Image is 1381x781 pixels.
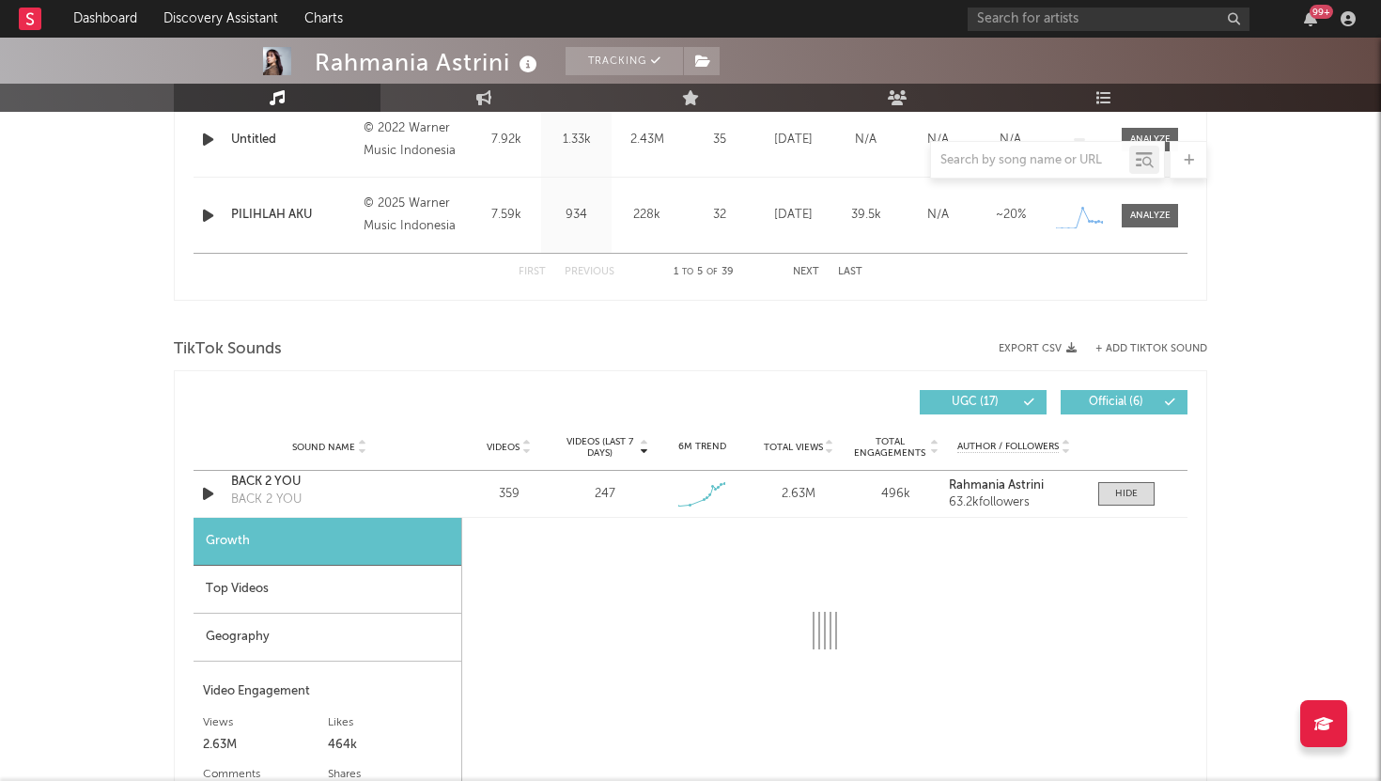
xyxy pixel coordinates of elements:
[931,153,1129,168] input: Search by song name or URL
[907,131,970,149] div: N/A
[292,442,355,453] span: Sound Name
[1310,5,1333,19] div: 99 +
[616,131,677,149] div: 2.43M
[706,268,718,276] span: of
[203,711,328,734] div: Views
[194,614,461,662] div: Geography
[999,343,1077,354] button: Export CSV
[328,711,453,734] div: Likes
[1077,344,1207,354] button: + Add TikTok Sound
[562,436,638,459] span: Videos (last 7 days)
[652,261,755,284] div: 1 5 39
[231,491,302,509] div: BACK 2 YOU
[949,479,1079,492] a: Rahmania Astrini
[231,473,427,492] a: BACK 2 YOU
[203,680,452,703] div: Video Engagement
[949,496,1079,509] div: 63.2k followers
[834,131,897,149] div: N/A
[979,206,1042,225] div: ~ 20 %
[364,193,466,238] div: © 2025 Warner Music Indonesia
[852,485,939,504] div: 496k
[565,267,614,277] button: Previous
[755,485,843,504] div: 2.63M
[764,442,823,453] span: Total Views
[475,206,536,225] div: 7.59k
[203,734,328,757] div: 2.63M
[834,206,897,225] div: 39.5k
[595,485,615,504] div: 247
[957,441,1059,453] span: Author / Followers
[687,131,753,149] div: 35
[566,47,683,75] button: Tracking
[949,479,1044,492] strong: Rahmania Astrini
[328,734,453,757] div: 464k
[194,566,461,614] div: Top Videos
[659,440,746,454] div: 6M Trend
[1073,397,1159,408] span: Official ( 6 )
[465,485,552,504] div: 359
[979,131,1042,149] div: N/A
[315,47,542,78] div: Rahmania Astrini
[1304,11,1317,26] button: 99+
[968,8,1249,31] input: Search for artists
[546,131,607,149] div: 1.33k
[838,267,862,277] button: Last
[762,131,825,149] div: [DATE]
[231,206,354,225] a: PILIHLAH AKU
[194,518,461,566] div: Growth
[616,206,677,225] div: 228k
[932,397,1018,408] span: UGC ( 17 )
[920,390,1047,414] button: UGC(17)
[1095,344,1207,354] button: + Add TikTok Sound
[519,267,546,277] button: First
[852,436,928,459] span: Total Engagements
[1061,390,1187,414] button: Official(6)
[475,131,536,149] div: 7.92k
[793,267,819,277] button: Next
[682,268,693,276] span: to
[487,442,520,453] span: Videos
[364,117,466,163] div: © 2022 Warner Music Indonesia
[546,206,607,225] div: 934
[762,206,825,225] div: [DATE]
[907,206,970,225] div: N/A
[174,338,282,361] span: TikTok Sounds
[687,206,753,225] div: 32
[231,131,354,149] a: Untitled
